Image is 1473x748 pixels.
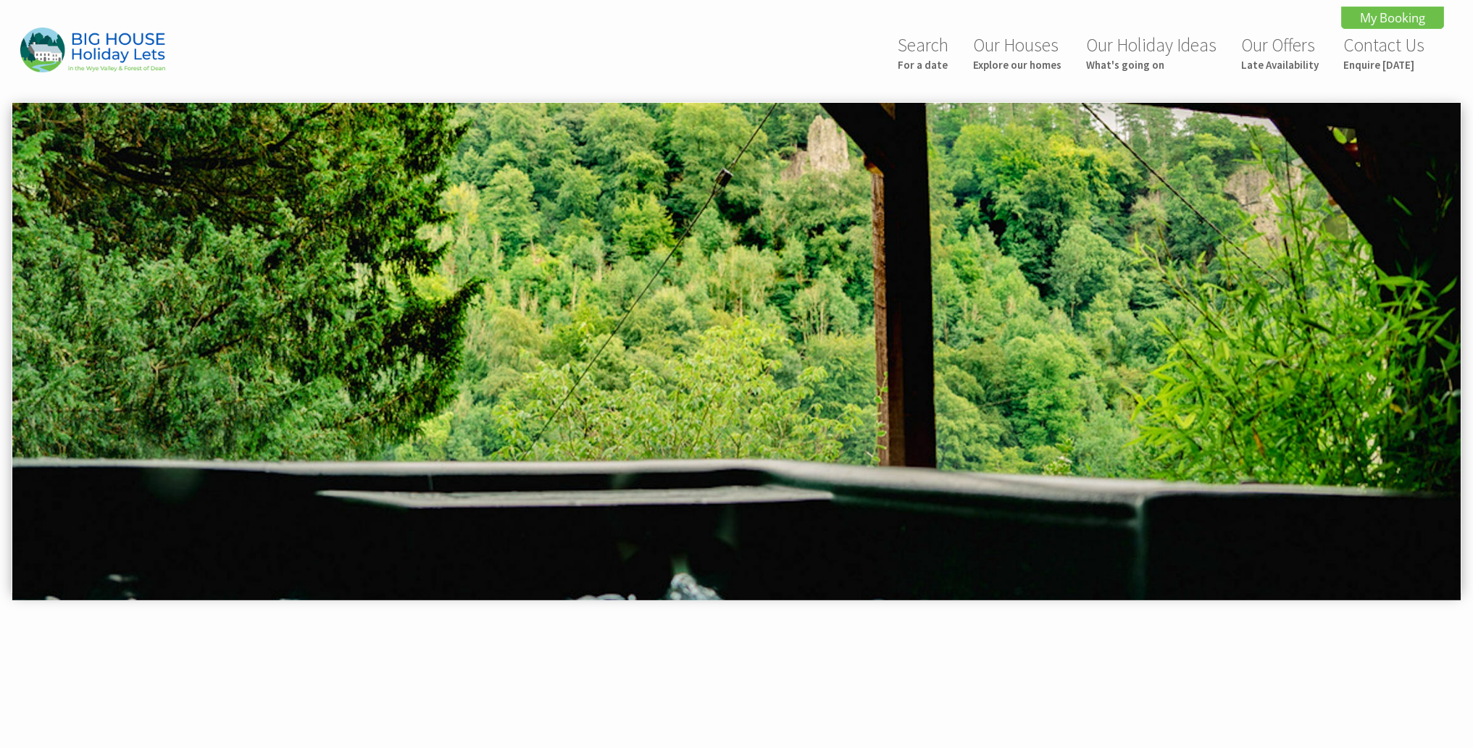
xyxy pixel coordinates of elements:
[20,28,165,72] img: Big House Holiday Lets
[1343,58,1424,72] small: Enquire [DATE]
[1086,33,1217,72] a: Our Holiday IdeasWhat's going on
[1341,7,1444,29] a: My Booking
[973,58,1061,72] small: Explore our homes
[1086,58,1217,72] small: What's going on
[1241,33,1319,72] a: Our OffersLate Availability
[973,33,1061,72] a: Our HousesExplore our homes
[1241,58,1319,72] small: Late Availability
[898,33,948,72] a: SearchFor a date
[898,58,948,72] small: For a date
[1343,33,1424,72] a: Contact UsEnquire [DATE]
